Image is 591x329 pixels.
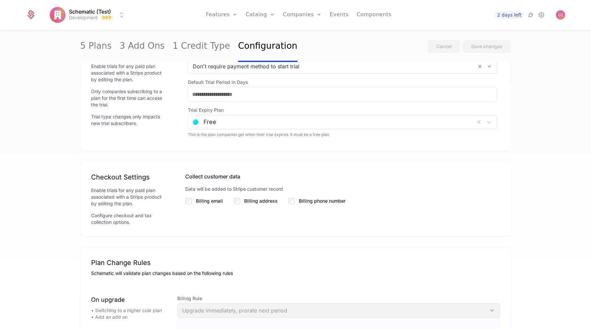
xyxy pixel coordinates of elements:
[91,258,500,267] div: Plan Change Rules
[436,43,452,50] div: Cancel
[238,31,297,62] a: Configuration
[91,88,164,108] div: Only companies subscribing to a plan for the first time can access the trial.
[177,295,500,302] span: Billing Rule
[196,198,223,204] label: Billing email
[91,270,500,277] div: Schematic will validate plan changes based on the following rules
[91,212,164,226] div: Configure checkout and tax collection options.
[185,172,500,180] div: Collect customer data
[556,10,565,20] button: Open user button
[91,113,164,127] div: Trial type changes only impacts new trial subscribers.
[80,31,112,62] a: 5 Plans
[188,132,497,137] div: This is the plan companies get when their trial expires. It must be a free plan.
[120,31,165,62] a: 3 Add Ons
[69,14,98,21] div: Development
[188,107,497,113] span: Trial Expiry Plan
[173,31,230,62] a: 1 Credit Type
[299,198,346,204] label: Billing phone number
[471,43,503,50] div: Save changes
[91,63,164,83] div: Enable trials for any paid plan associated with a Stripe product by editing the plan.
[495,11,524,19] a: 2 days left
[185,186,500,192] div: Data will be added to Stripe customer record
[91,172,164,182] div: Checkout Settings
[50,7,66,23] img: Schematic (Test)
[463,40,511,53] button: Save changes
[188,79,497,86] label: Default Trial Period in Days
[537,11,545,19] a: Settings
[52,8,126,22] button: Select environment
[244,198,278,204] label: Billing address
[428,40,460,53] button: Cancel
[91,187,164,207] div: Enable trials for any paid plan associated with a Stripe product by editing the plan.
[91,307,167,320] div: • Switching to a higher cost plan • Add an add on
[556,10,565,20] img: Cole Chrzan
[527,11,535,19] a: Integrations
[69,9,111,14] span: Schematic (Test)
[100,15,114,20] span: Dev
[91,295,167,304] div: On upgrade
